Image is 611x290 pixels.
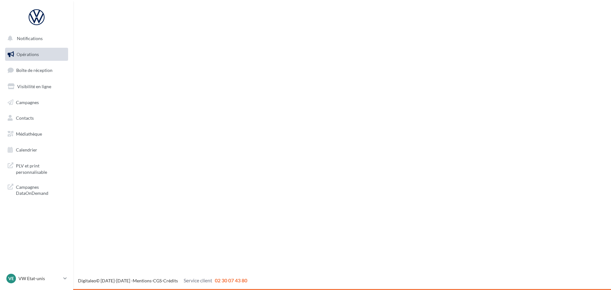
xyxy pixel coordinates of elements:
span: © [DATE]-[DATE] - - - [78,278,247,283]
a: Campagnes DataOnDemand [4,180,69,199]
a: Médiathèque [4,127,69,141]
p: VW Etat-unis [18,275,61,282]
span: VE [8,275,14,282]
span: Médiathèque [16,131,42,137]
span: Opérations [17,52,39,57]
a: PLV et print personnalisable [4,159,69,178]
span: Boîte de réception [16,67,53,73]
span: PLV et print personnalisable [16,161,66,175]
span: Service client [184,277,212,283]
span: Notifications [17,36,43,41]
a: VE VW Etat-unis [5,272,68,285]
a: CGS [153,278,162,283]
a: Visibilité en ligne [4,80,69,93]
a: Calendrier [4,143,69,157]
a: Mentions [133,278,151,283]
a: Boîte de réception [4,63,69,77]
a: Contacts [4,111,69,125]
button: Notifications [4,32,67,45]
span: Calendrier [16,147,37,152]
a: Crédits [163,278,178,283]
span: Contacts [16,115,34,121]
span: Campagnes [16,99,39,105]
span: Visibilité en ligne [17,84,51,89]
a: Opérations [4,48,69,61]
a: Campagnes [4,96,69,109]
span: 02 30 07 43 80 [215,277,247,283]
span: Campagnes DataOnDemand [16,183,66,196]
a: Digitaleo [78,278,96,283]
